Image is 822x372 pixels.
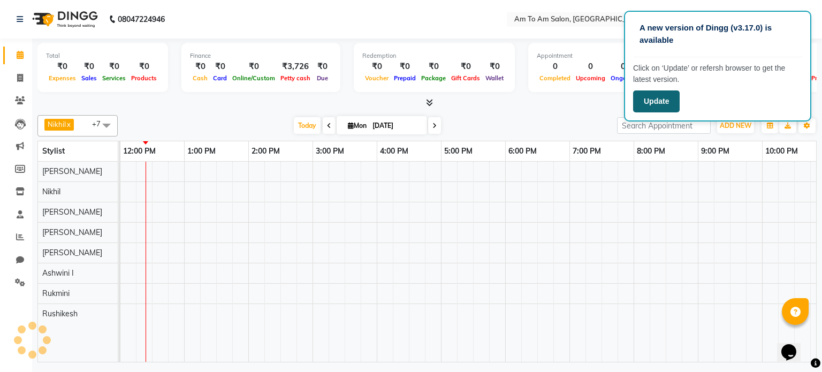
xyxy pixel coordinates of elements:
[128,60,159,73] div: ₹0
[720,122,751,130] span: ADD NEW
[362,74,391,82] span: Voucher
[294,117,321,134] span: Today
[278,60,313,73] div: ₹3,726
[278,74,313,82] span: Petty cash
[377,143,411,159] a: 4:00 PM
[314,74,331,82] span: Due
[210,60,230,73] div: ₹0
[79,60,100,73] div: ₹0
[46,74,79,82] span: Expenses
[128,74,159,82] span: Products
[442,143,475,159] a: 5:00 PM
[120,143,158,159] a: 12:00 PM
[418,60,448,73] div: ₹0
[313,60,332,73] div: ₹0
[617,117,711,134] input: Search Appointment
[79,74,100,82] span: Sales
[506,143,539,159] a: 6:00 PM
[48,120,66,128] span: Nikhil
[42,268,74,278] span: Ashwini I
[42,146,65,156] span: Stylist
[190,74,210,82] span: Cash
[118,4,165,34] b: 08047224946
[608,74,638,82] span: Ongoing
[634,143,668,159] a: 8:00 PM
[362,60,391,73] div: ₹0
[537,51,669,60] div: Appointment
[46,60,79,73] div: ₹0
[608,60,638,73] div: 0
[249,143,283,159] a: 2:00 PM
[777,329,811,361] iframe: chat widget
[230,60,278,73] div: ₹0
[573,60,608,73] div: 0
[42,289,70,298] span: Rukmini
[717,118,754,133] button: ADD NEW
[313,143,347,159] a: 3:00 PM
[573,74,608,82] span: Upcoming
[640,22,796,46] p: A new version of Dingg (v3.17.0) is available
[92,119,109,128] span: +7
[391,60,418,73] div: ₹0
[391,74,418,82] span: Prepaid
[418,74,448,82] span: Package
[230,74,278,82] span: Online/Custom
[100,60,128,73] div: ₹0
[42,248,102,257] span: [PERSON_NAME]
[66,120,71,128] a: x
[46,51,159,60] div: Total
[345,122,369,130] span: Mon
[100,74,128,82] span: Services
[190,60,210,73] div: ₹0
[42,166,102,176] span: [PERSON_NAME]
[448,74,483,82] span: Gift Cards
[210,74,230,82] span: Card
[570,143,604,159] a: 7:00 PM
[185,143,218,159] a: 1:00 PM
[27,4,101,34] img: logo
[763,143,801,159] a: 10:00 PM
[42,227,102,237] span: [PERSON_NAME]
[42,207,102,217] span: [PERSON_NAME]
[698,143,732,159] a: 9:00 PM
[448,60,483,73] div: ₹0
[633,90,680,112] button: Update
[537,74,573,82] span: Completed
[483,74,506,82] span: Wallet
[42,309,78,318] span: Rushikesh
[190,51,332,60] div: Finance
[483,60,506,73] div: ₹0
[369,118,423,134] input: 2025-09-01
[633,63,802,85] p: Click on ‘Update’ or refersh browser to get the latest version.
[537,60,573,73] div: 0
[42,187,60,196] span: Nikhil
[362,51,506,60] div: Redemption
